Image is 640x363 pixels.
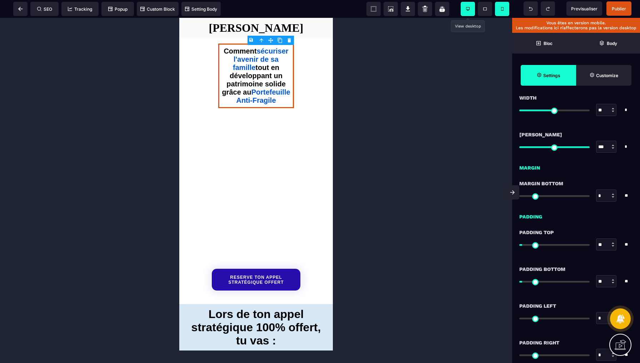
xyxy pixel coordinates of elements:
p: Sélectionnez une date et une heure [9,202,134,210]
span: [PERSON_NAME] [519,130,562,139]
span: Custom Block [140,6,175,12]
div: Margin [512,160,640,172]
span: Nom de famille [74,124,112,130]
span: Padding Bottom [519,265,565,273]
span: Popup [108,6,127,12]
span: Padding Left [519,302,556,310]
p: Vous êtes en version mobile. [516,20,636,25]
span: Open Blocks [512,33,576,54]
span: Width [519,94,536,102]
span: Previsualiser [571,6,597,11]
span: Publier [612,6,626,11]
strong: Settings [543,73,560,78]
span: Settings [521,65,576,86]
span: Numéro de téléphone [9,93,62,99]
span: Tracking [68,6,92,12]
span: View components [366,2,381,16]
span: & [32,160,35,165]
p: En saisissant des informations, j'accepte les [9,153,134,166]
a: Powered by [35,321,108,328]
span: Padding Right [519,338,559,347]
a: Politique de confidentialité [35,160,97,165]
div: 1 [39,7,41,12]
strong: Bloc [544,41,552,46]
p: Pour voir les créneaux horaires disponibles, veuillez renseigner vos informations [24,263,119,286]
p: 📞 Pendant cet appel, nous prendrons le temps de : [9,67,132,82]
div: Canada: + 1 [10,104,25,116]
span: Screenshot [384,2,398,16]
p: Powered by [35,322,61,327]
p: Les modifications ici n’affecterons pas la version desktop [516,25,636,30]
h1: Lors de ton appel stratégique 100% offert, tu vas : [5,286,148,333]
span: Setting Body [185,6,217,12]
p: Appel Stratégique - [PERSON_NAME] [9,22,134,42]
p: Remplissez le formulaire [47,6,107,14]
span: Margin Bottom [519,179,563,188]
span: SEO [37,6,52,12]
span: Preview [566,1,602,16]
strong: Customize [596,73,618,78]
strong: Body [607,41,617,46]
p: Un échange pour clarifier tes finances et savoir exactement quoi faire ensuite. [9,48,132,62]
h1: Comment tout en développant un patrimoine solide grâce au [39,26,115,90]
span: Prénom [9,124,27,130]
span: Open Style Manager [576,65,631,86]
span: Padding Top [519,228,554,237]
li: Faire une photographie précise de ta situation financière actuelle. [23,87,132,101]
button: RESERVE TON APPEL STRATÉGIQUE OFFERT [32,251,121,273]
span: Open Layer Manager [576,33,640,54]
div: Padding [512,209,640,221]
